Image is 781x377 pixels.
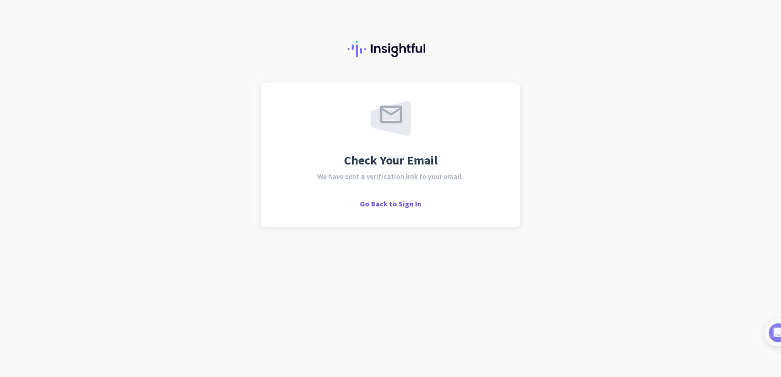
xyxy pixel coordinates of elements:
[360,199,421,208] span: Go Back to Sign In
[344,154,438,167] span: Check Your Email
[371,101,411,136] img: email-sent
[348,41,433,57] img: Insightful
[317,173,464,180] span: We have sent a verification link to your email.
